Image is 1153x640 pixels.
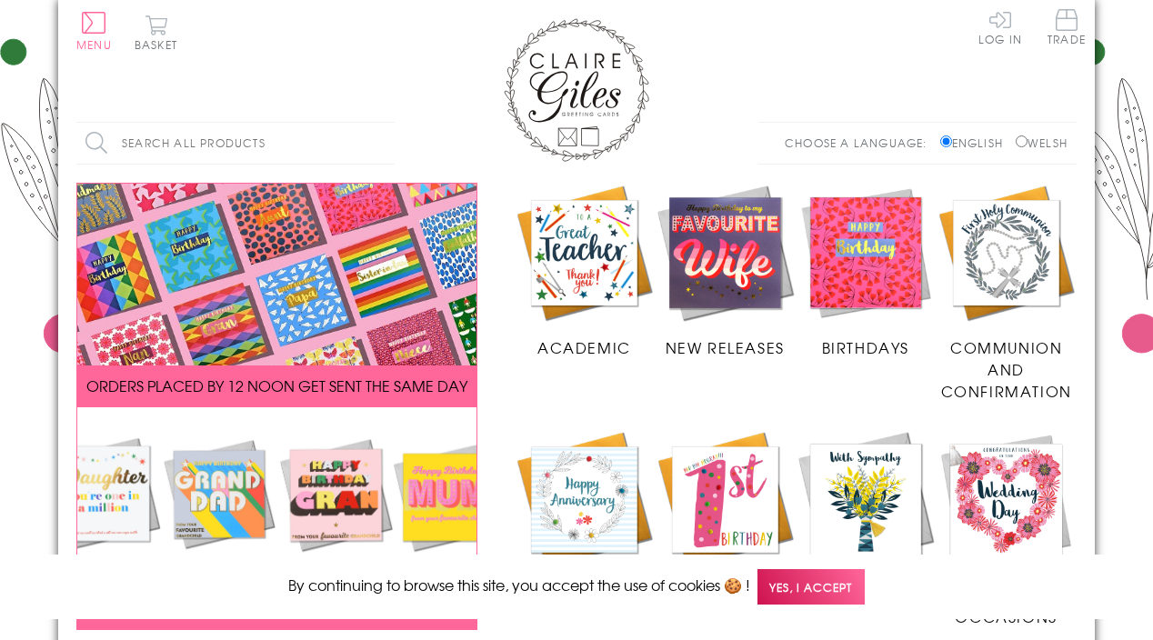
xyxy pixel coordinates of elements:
a: Anniversary [514,429,655,605]
span: Yes, I accept [757,569,865,605]
label: English [940,135,1012,151]
a: Birthdays [796,183,937,359]
span: Menu [76,36,112,53]
span: Birthdays [822,336,909,358]
input: English [940,135,952,147]
span: Academic [537,336,631,358]
input: Search [376,123,395,164]
span: ORDERS PLACED BY 12 NOON GET SENT THE SAME DAY [86,375,467,396]
label: Welsh [1016,135,1068,151]
a: Sympathy [796,429,937,605]
span: New Releases [666,336,785,358]
a: Log In [978,9,1022,45]
a: Academic [514,183,655,359]
input: Welsh [1016,135,1028,147]
button: Menu [76,12,112,50]
button: Basket [131,15,181,50]
a: New Releases [655,183,796,359]
a: Trade [1048,9,1086,48]
span: Communion and Confirmation [941,336,1072,402]
p: Choose a language: [785,135,937,151]
a: Communion and Confirmation [936,183,1077,403]
span: Trade [1048,9,1086,45]
a: Age Cards [655,429,796,605]
a: Wedding Occasions [936,429,1077,627]
input: Search all products [76,123,395,164]
img: Claire Giles Greetings Cards [504,18,649,162]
